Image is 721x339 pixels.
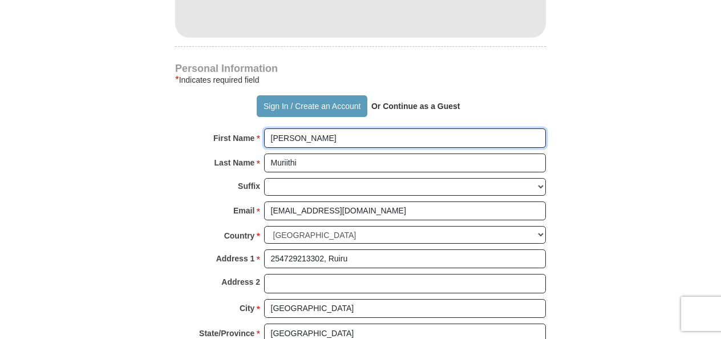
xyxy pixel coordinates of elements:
[213,130,254,146] strong: First Name
[257,95,367,117] button: Sign In / Create an Account
[233,203,254,219] strong: Email
[216,251,255,267] strong: Address 1
[371,102,460,111] strong: Or Continue as a Guest
[221,274,260,290] strong: Address 2
[224,228,255,244] strong: Country
[214,155,255,171] strong: Last Name
[238,178,260,194] strong: Suffix
[175,73,546,87] div: Indicates required field
[240,300,254,316] strong: City
[175,64,546,73] h4: Personal Information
